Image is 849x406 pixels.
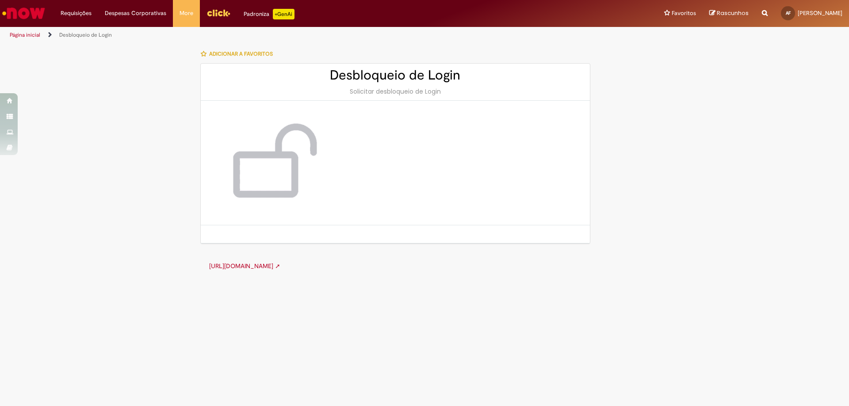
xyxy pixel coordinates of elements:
ul: Trilhas de página [7,27,559,43]
span: AF [786,10,791,16]
span: More [180,9,193,18]
img: Desbloqueio de Login [218,118,325,207]
img: ServiceNow [1,4,46,22]
h2: Desbloqueio de Login [210,68,581,83]
button: Adicionar a Favoritos [200,45,278,63]
a: [URL][DOMAIN_NAME] ➚ [209,262,280,270]
p: +GenAi [273,9,294,19]
a: Rascunhos [709,9,749,18]
span: Favoritos [672,9,696,18]
span: Despesas Corporativas [105,9,166,18]
div: Padroniza [244,9,294,19]
img: click_logo_yellow_360x200.png [207,6,230,19]
span: Requisições [61,9,92,18]
a: Desbloqueio de Login [59,31,112,38]
div: Solicitar desbloqueio de Login [210,87,581,96]
a: Página inicial [10,31,40,38]
span: Rascunhos [717,9,749,17]
span: Adicionar a Favoritos [209,50,273,57]
span: [PERSON_NAME] [798,9,842,17]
